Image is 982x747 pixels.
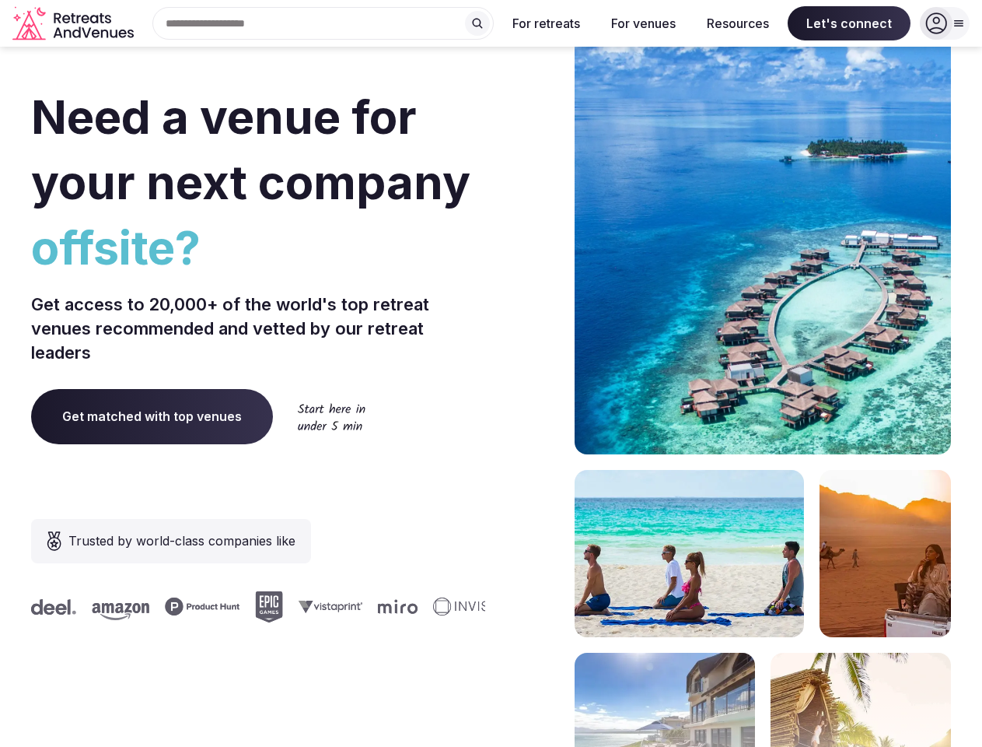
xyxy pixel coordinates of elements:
span: Need a venue for your next company [31,89,470,210]
span: Let's connect [788,6,910,40]
img: Start here in under 5 min [298,403,365,430]
svg: Deel company logo [28,599,73,615]
svg: Vistaprint company logo [295,600,359,613]
svg: Miro company logo [375,599,414,614]
button: Resources [694,6,781,40]
img: yoga on tropical beach [575,470,804,637]
img: woman sitting in back of truck with camels [819,470,951,637]
a: Get matched with top venues [31,389,273,444]
a: Visit the homepage [12,6,137,41]
span: offsite? [31,215,485,280]
svg: Retreats and Venues company logo [12,6,137,41]
svg: Epic Games company logo [252,591,280,622]
button: For venues [599,6,688,40]
button: For retreats [500,6,592,40]
span: Trusted by world-class companies like [68,531,295,550]
p: Get access to 20,000+ of the world's top retreat venues recommended and vetted by our retreat lea... [31,293,485,364]
svg: Invisible company logo [430,598,515,616]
